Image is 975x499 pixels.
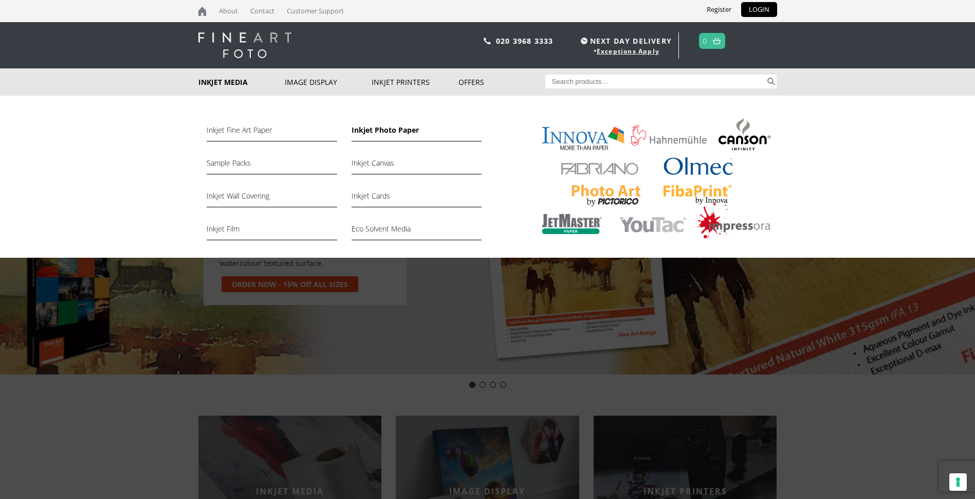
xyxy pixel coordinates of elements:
[949,473,967,491] button: Your consent preferences for tracking technologies
[713,38,721,44] img: basket.svg
[765,75,777,88] button: Search
[285,68,372,96] a: Image Display
[352,190,482,207] a: Inkjet Cards
[484,38,491,44] img: phone.svg
[352,124,482,141] a: Inkjet Photo Paper
[703,33,707,48] a: 0
[581,38,587,44] img: time.svg
[496,36,554,46] a: 020 3968 3333
[207,223,337,240] a: Inkjet Film
[597,47,659,56] a: Exceptions Apply
[352,157,482,174] a: Inkjet Canvas
[207,157,337,174] a: Sample Packs
[207,124,337,141] a: Inkjet Fine Art Paper
[699,2,739,17] a: Register
[458,68,545,96] a: Offers
[198,32,291,58] img: logo-white.svg
[207,190,337,207] a: Inkjet Wall Covering
[545,75,765,88] input: Search products…
[372,68,458,96] a: Inkjet Printers
[578,35,672,47] span: NEXT DAY DELIVERY
[741,2,777,17] a: LOGIN
[529,116,777,245] img: Inkjet-Media_brands-from-fine-art-foto-3.jpg
[352,223,482,240] a: Eco Solvent Media
[198,68,285,96] a: Inkjet Media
